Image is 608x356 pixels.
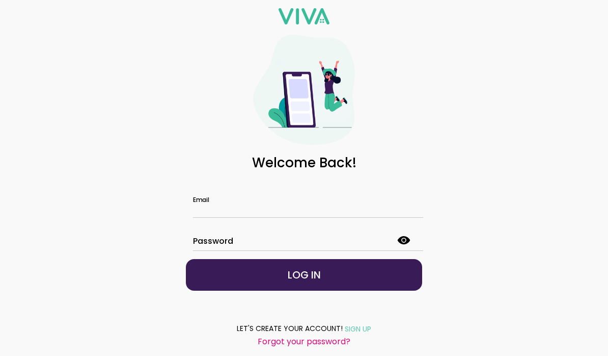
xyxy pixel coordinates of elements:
ion-text: LET'S CREATE YOUR ACCOUNT! [237,323,343,334]
ion-text: Forgot your password? [258,336,350,347]
input: Email [193,205,415,214]
a: SIGN UP [343,322,371,335]
ion-button: LOG IN [186,259,422,291]
ion-text: SIGN UP [345,324,371,334]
